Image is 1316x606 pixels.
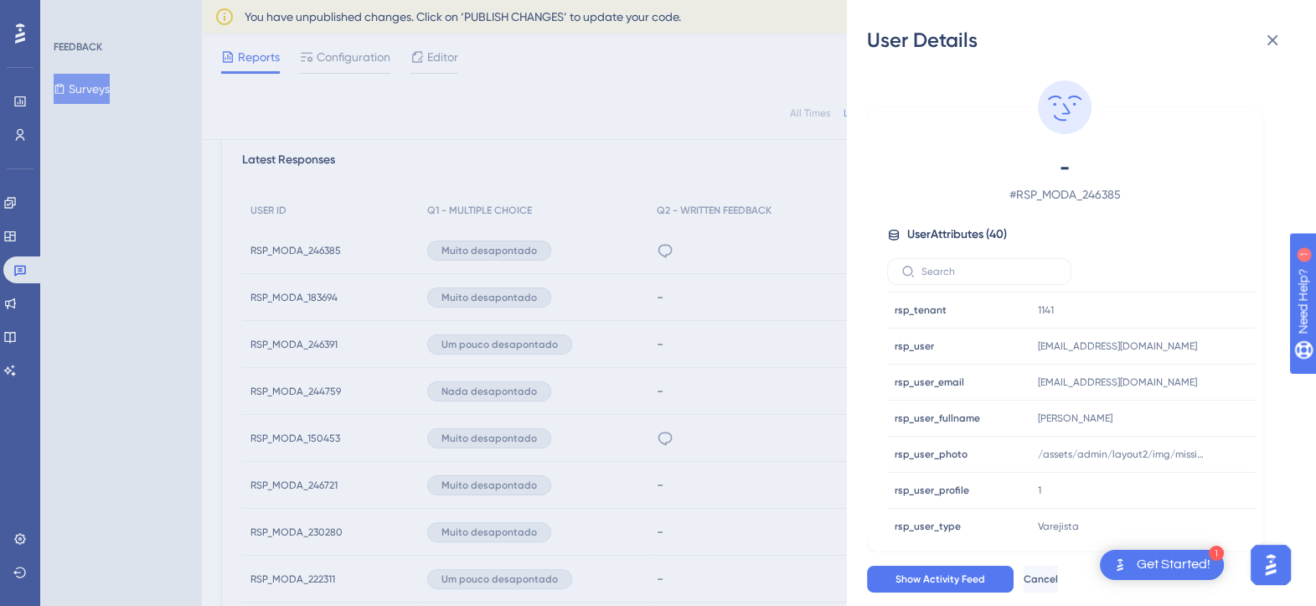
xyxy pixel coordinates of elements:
[895,520,961,533] span: rsp_user_type
[1038,448,1205,461] span: /assets/admin/layout2/img/missing-avatar.svg
[895,339,934,353] span: rsp_user
[895,448,968,461] span: rsp_user_photo
[1209,546,1224,561] div: 1
[1038,484,1041,497] span: 1
[895,484,969,497] span: rsp_user_profile
[917,184,1212,205] span: # RSP_MODA_246385
[917,154,1212,181] span: -
[907,225,1007,245] span: User Attributes ( 40 )
[921,266,1057,277] input: Search
[116,8,121,22] div: 1
[1038,339,1197,353] span: [EMAIL_ADDRESS][DOMAIN_NAME]
[1038,303,1054,317] span: 1141
[1137,556,1210,574] div: Get Started!
[1038,412,1112,425] span: [PERSON_NAME]
[895,412,980,425] span: rsp_user_fullname
[1110,555,1130,575] img: launcher-image-alternative-text
[895,376,964,389] span: rsp_user_email
[1038,520,1079,533] span: Varejista
[1100,550,1224,580] div: Open Get Started! checklist, remaining modules: 1
[867,566,1014,593] button: Show Activity Feed
[895,303,947,317] span: rsp_tenant
[39,4,105,24] span: Need Help?
[1246,540,1296,590] iframe: UserGuiding AI Assistant Launcher
[895,572,985,586] span: Show Activity Feed
[1024,572,1058,586] span: Cancel
[867,27,1296,54] div: User Details
[1024,566,1058,593] button: Cancel
[1038,376,1197,389] span: [EMAIL_ADDRESS][DOMAIN_NAME]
